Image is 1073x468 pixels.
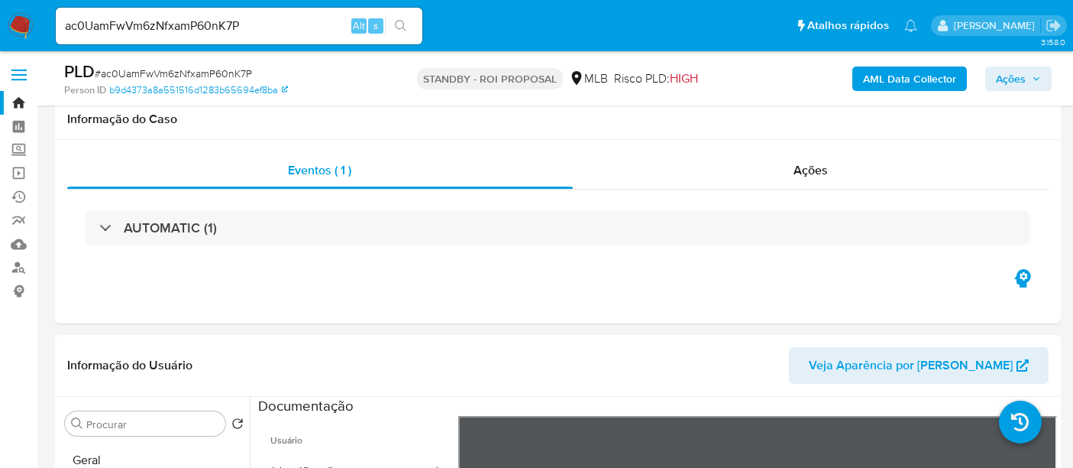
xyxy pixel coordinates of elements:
input: Procurar [86,418,219,431]
span: Risco PLD: [614,70,698,87]
span: Alt [353,18,365,33]
span: Veja Aparência por [PERSON_NAME] [809,347,1013,384]
h1: Informação do Caso [67,112,1049,127]
div: AUTOMATIC (1) [86,210,1030,245]
button: Procurar [71,418,83,430]
button: AML Data Collector [852,67,967,91]
span: HIGH [670,70,698,87]
input: Pesquise usuários ou casos... [56,16,422,36]
p: erico.trevizan@mercadopago.com.br [954,18,1040,33]
button: Retornar ao pedido padrão [231,418,244,434]
b: PLD [64,59,95,83]
div: MLB [569,70,608,87]
p: STANDBY - ROI PROPOSAL [417,68,563,89]
span: s [373,18,378,33]
h1: Informação do Usuário [67,358,192,373]
span: # ac0UamFwVm6zNfxamP60nK7P [95,66,252,81]
button: Ações [985,67,1052,91]
span: Ações [793,161,828,179]
a: Sair [1046,18,1062,34]
b: Person ID [64,83,106,97]
a: Notificações [904,19,917,32]
button: Veja Aparência por [PERSON_NAME] [789,347,1049,384]
b: AML Data Collector [863,67,956,91]
a: b9d4373a8a551516d1283b65694ef8ba [109,83,288,97]
h3: AUTOMATIC (1) [124,219,217,236]
button: search-icon [385,15,416,37]
span: Atalhos rápidos [807,18,889,34]
span: Eventos ( 1 ) [288,161,351,179]
span: Ações [996,67,1026,91]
